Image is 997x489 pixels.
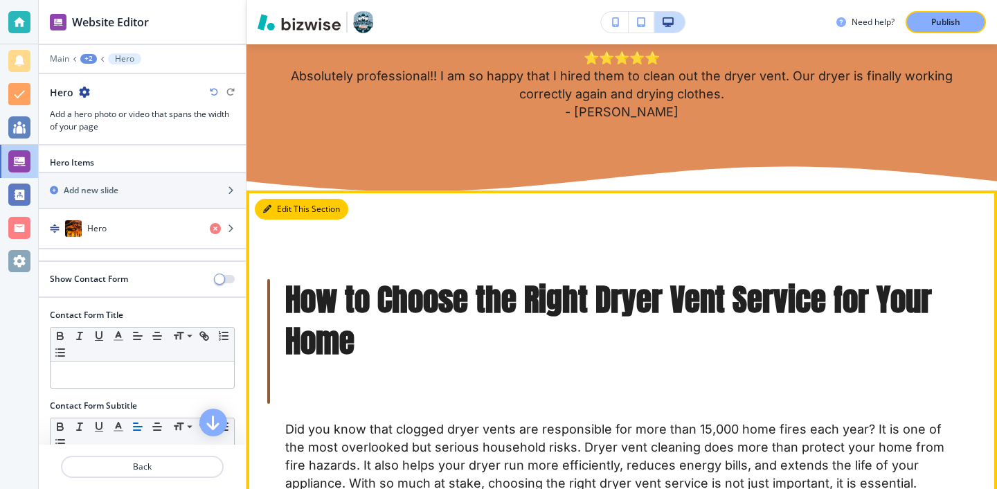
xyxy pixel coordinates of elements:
h2: Hero [50,85,73,100]
button: Add new slide [39,173,246,208]
button: +2 [80,54,97,64]
h2: Contact Form Subtitle [50,400,137,412]
h2: Hero Items [50,157,94,169]
h4: Hero [87,222,107,235]
button: Publish [906,11,986,33]
img: Bizwise Logo [258,14,341,30]
button: Main [50,54,69,64]
img: editor icon [50,14,66,30]
button: Edit This Section [255,199,348,220]
h2: Show Contact Form [50,273,128,285]
button: Back [61,456,224,478]
p: Back [62,461,222,473]
button: Hero [108,53,141,64]
h2: Website Editor [72,14,149,30]
h2: Contact Form Title [50,309,123,321]
img: Your Logo [353,11,373,33]
p: Hero [115,54,134,64]
h2: Add new slide [64,184,118,197]
h3: Need help? [852,16,895,28]
button: DragHero [39,209,246,249]
h3: Add a hero photo or video that spans the width of your page [50,108,235,133]
img: Drag [50,224,60,233]
strong: How to Choose the Right Dryer Vent Service for Your Home [285,276,940,364]
p: Publish [931,16,960,28]
p: ⭐⭐⭐⭐⭐ Absolutely professional!! I am so happy that I hired them to clean out the dryer vent. Our ... [285,49,958,121]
